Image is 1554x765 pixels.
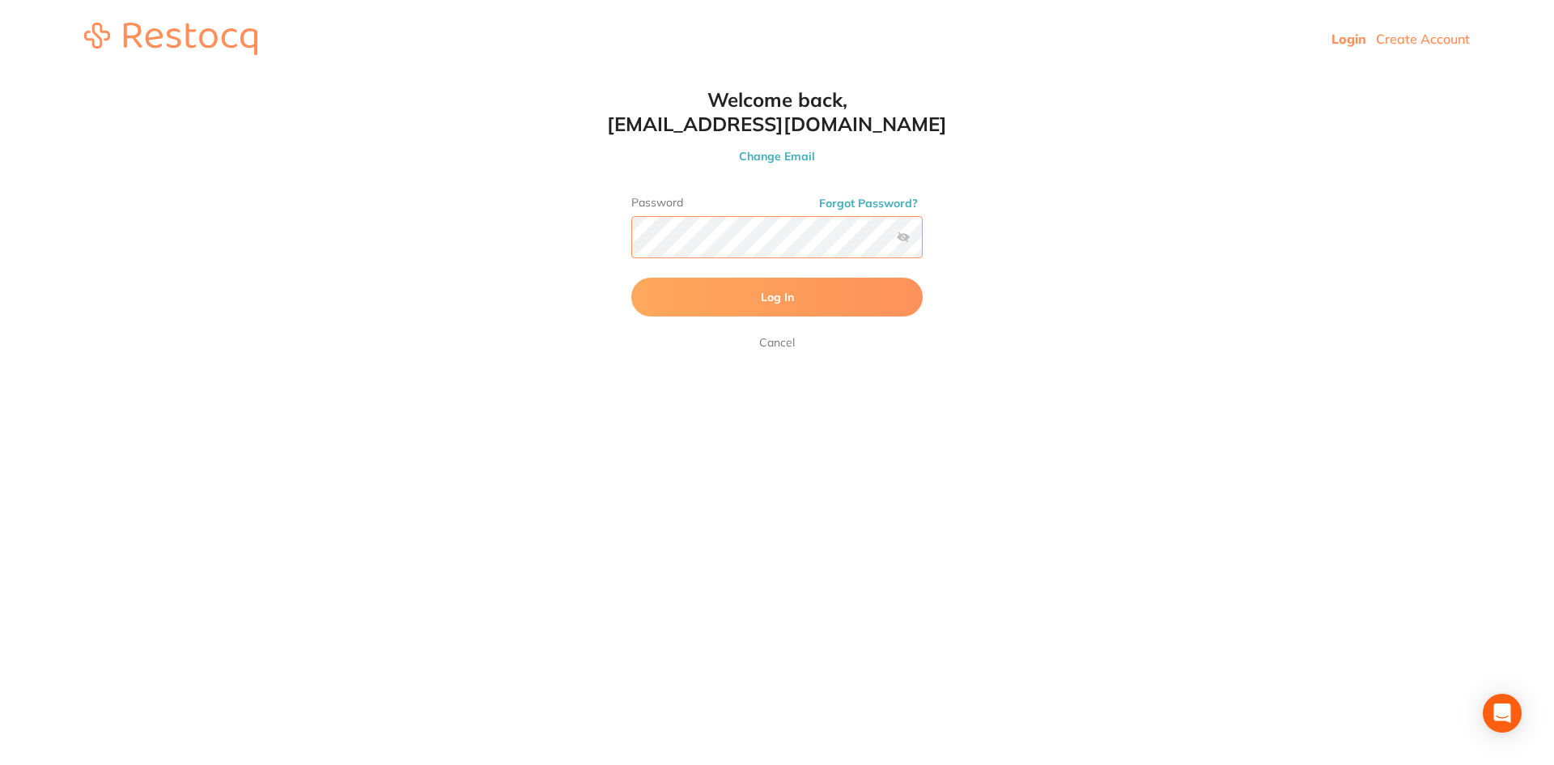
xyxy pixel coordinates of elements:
img: restocq_logo.svg [84,23,257,55]
span: Log In [761,290,794,304]
button: Change Email [599,149,955,164]
a: Cancel [756,333,798,352]
div: Open Intercom Messenger [1483,694,1522,733]
button: Forgot Password? [814,196,923,210]
a: Login [1331,31,1366,47]
label: Password [631,196,923,210]
button: Log In [631,278,923,317]
a: Create Account [1376,31,1470,47]
h1: Welcome back, [EMAIL_ADDRESS][DOMAIN_NAME] [599,87,955,136]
